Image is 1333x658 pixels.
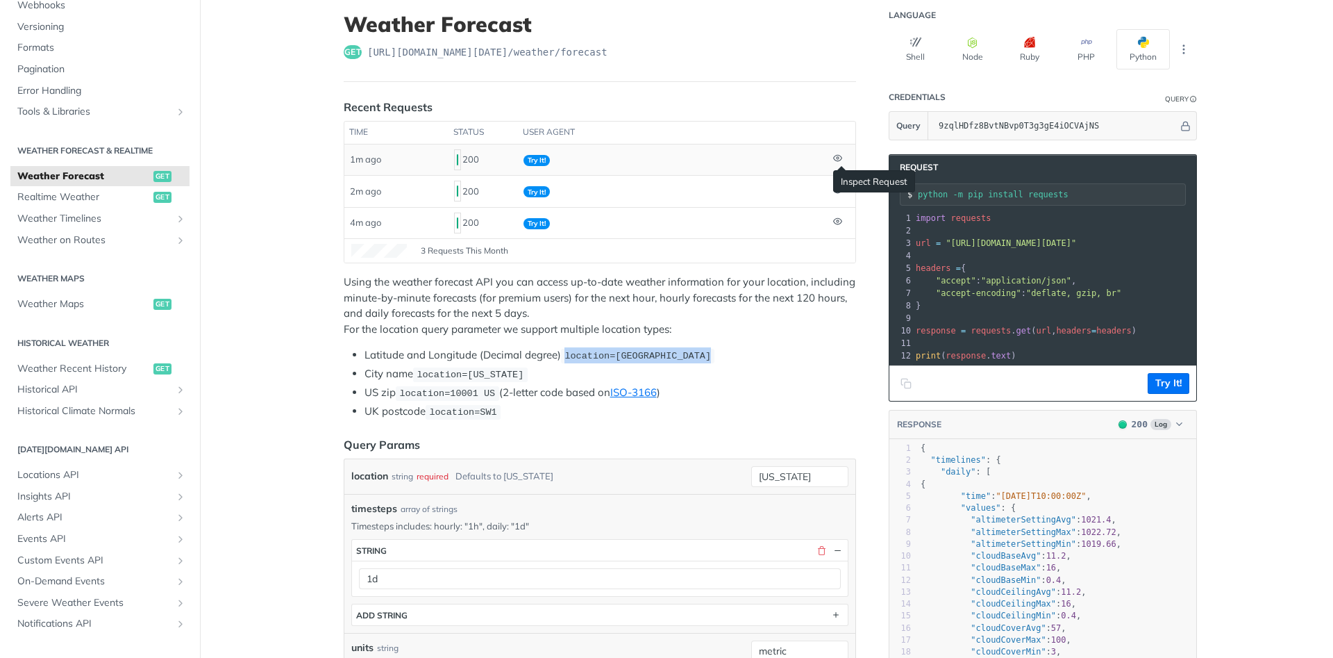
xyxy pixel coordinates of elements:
[457,154,458,165] span: 200
[889,112,928,140] button: Query
[889,623,911,634] div: 16
[1051,647,1056,657] span: 3
[1165,94,1197,104] div: QueryInformation
[364,404,856,420] li: UK postcode
[344,274,856,337] p: Using the weather forecast API you can access up-to-date weather information for your location, i...
[175,213,186,224] button: Show subpages for Weather Timelines
[454,179,512,203] div: 200
[961,503,1001,513] span: "values"
[17,383,171,397] span: Historical API
[356,545,387,556] div: string
[454,211,512,235] div: 200
[1165,94,1189,104] div: Query
[1061,611,1076,620] span: 0.4
[351,502,397,516] span: timesteps
[889,646,911,658] div: 18
[392,466,413,486] div: string
[941,467,976,477] span: "daily"
[916,263,951,273] span: headers
[175,106,186,117] button: Show subpages for Tools & Libraries
[971,527,1076,537] span: "altimeterSettingMax"
[10,208,190,229] a: Weather TimelinesShow subpages for Weather Timelines
[344,45,362,59] span: get
[10,443,190,456] h2: [DATE][DOMAIN_NAME] API
[364,347,856,363] li: Latitude and Longitude (Decimal degree)
[448,122,518,144] th: status
[889,287,913,299] div: 7
[889,337,913,349] div: 11
[916,263,966,273] span: {
[889,575,911,586] div: 12
[981,276,1071,286] span: "application/json"
[889,312,913,324] div: 9
[417,370,523,380] span: location=[US_STATE]
[175,406,186,417] button: Show subpages for Historical Climate Normals
[352,540,848,561] button: string
[1091,326,1096,336] span: =
[17,532,171,546] span: Events API
[996,491,1086,501] span: "[DATE]T10:00:00Z"
[1081,527,1116,537] span: 1022.72
[932,112,1178,140] input: apikey
[364,385,856,401] li: US zip (2-letter code based on )
[889,274,913,287] div: 6
[889,224,913,237] div: 2
[916,326,956,336] span: response
[17,41,186,55] span: Formats
[17,404,171,418] span: Historical Climate Normals
[916,288,1121,298] span: :
[889,634,911,646] div: 17
[921,539,1121,549] span: : ,
[1036,326,1051,336] span: url
[153,192,171,203] span: get
[889,212,913,224] div: 1
[889,237,913,249] div: 3
[175,618,186,630] button: Show subpages for Notifications API
[1177,43,1190,56] svg: More ellipsis
[17,511,171,525] span: Alerts API
[889,538,911,550] div: 9
[1178,119,1193,133] button: Hide
[921,527,1121,537] span: : ,
[921,623,1066,633] span: : ,
[936,276,976,286] span: "accept"
[921,515,1116,525] span: : ,
[889,299,913,312] div: 8
[916,276,1076,286] span: : ,
[916,213,946,223] span: import
[1081,515,1111,525] span: 1021.4
[175,576,186,587] button: Show subpages for On-Demand Events
[10,529,190,550] a: Events APIShow subpages for Events API
[896,418,942,431] button: RESPONSE
[889,443,911,454] div: 1
[916,351,1016,361] span: ( . )
[523,155,550,166] span: Try It!
[10,187,190,208] a: Realtime Weatherget
[10,571,190,592] a: On-Demand EventsShow subpages for On-Demand Events
[17,554,171,568] span: Custom Events API
[10,81,190,101] a: Error Handling
[175,235,186,246] button: Show subpages for Weather on Routes
[936,288,1021,298] span: "accept-encoding"
[1026,288,1121,298] span: "deflate, gzip, br"
[10,59,190,80] a: Pagination
[889,491,911,502] div: 5
[921,599,1076,609] span: : ,
[921,443,925,453] span: {
[344,436,420,453] div: Query Params
[10,379,190,400] a: Historical APIShow subpages for Historical API
[815,544,828,557] button: Delete
[889,514,911,526] div: 7
[10,401,190,422] a: Historical Climate NormalsShow subpages for Historical Climate Normals
[344,12,856,37] h1: Weather Forecast
[889,479,911,491] div: 4
[1061,599,1071,609] span: 16
[889,249,913,262] div: 4
[10,272,190,285] h2: Weather Maps
[401,503,458,516] div: array of strings
[10,17,190,38] a: Versioning
[523,218,550,229] span: Try It!
[971,611,1056,620] span: "cloudCeilingMin"
[1096,326,1132,336] span: headers
[889,502,911,514] div: 6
